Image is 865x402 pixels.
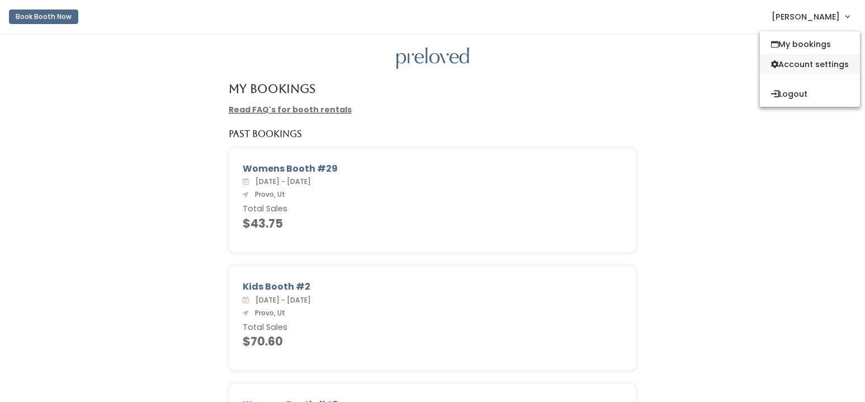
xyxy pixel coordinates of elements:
[772,11,840,23] span: [PERSON_NAME]
[243,280,623,294] div: Kids Booth #2
[229,104,352,115] a: Read FAQ's for booth rentals
[250,190,285,199] span: Provo, Ut
[251,295,311,305] span: [DATE] - [DATE]
[243,323,623,332] h6: Total Sales
[396,48,469,69] img: preloved logo
[250,308,285,318] span: Provo, Ut
[9,4,78,29] a: Book Booth Now
[760,84,860,104] button: Logout
[229,129,302,139] h5: Past Bookings
[760,4,861,29] a: [PERSON_NAME]
[243,335,623,348] h4: $70.60
[243,162,623,176] div: Womens Booth #29
[243,217,623,230] h4: $43.75
[243,205,623,214] h6: Total Sales
[760,54,860,74] a: Account settings
[251,177,311,186] span: [DATE] - [DATE]
[9,10,78,24] button: Book Booth Now
[760,34,860,54] a: My bookings
[229,82,315,95] h4: My Bookings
